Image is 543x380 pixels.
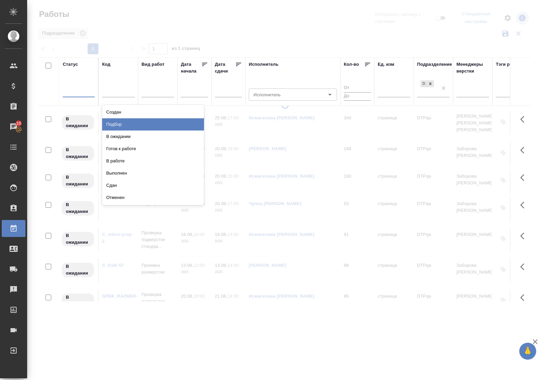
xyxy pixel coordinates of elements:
[496,293,511,308] button: Добавить тэги
[249,61,279,68] div: Исполнитель
[102,155,204,167] div: В работе
[344,61,359,68] div: Кол-во
[496,231,511,246] button: Добавить тэги
[519,343,536,360] button: 🙏
[516,142,532,158] button: Здесь прячутся важные кнопки
[516,259,532,275] button: Здесь прячутся важные кнопки
[66,201,90,215] p: В ожидании
[417,61,452,68] div: Подразделение
[102,167,204,179] div: Выполнен
[378,61,394,68] div: Ед. изм
[516,197,532,213] button: Здесь прячутся важные кнопки
[516,169,532,186] button: Здесь прячутся важные кнопки
[496,173,511,188] button: Добавить тэги
[496,200,511,215] button: Добавить тэги
[102,61,110,68] div: Код
[12,120,25,127] span: 10
[61,293,95,309] div: Исполнитель назначен, приступать к работе пока рано
[496,262,511,277] button: Добавить тэги
[61,145,95,161] div: Исполнитель назначен, приступать к работе пока рано
[102,106,204,118] div: Создан
[102,179,204,192] div: Сдан
[516,111,532,127] button: Здесь прячутся важные кнопки
[496,115,511,129] button: Добавить тэги
[456,61,489,75] div: Менеджеры верстки
[344,92,371,101] input: До
[66,146,90,160] p: В ожидании
[102,131,204,143] div: В ожидании
[61,231,95,247] div: Исполнитель назначен, приступать к работе пока рано
[61,200,95,216] div: Исполнитель назначен, приступать к работе пока рано
[215,61,235,75] div: Дата сдачи
[66,294,90,307] p: В ожидании
[66,174,90,187] p: В ожидании
[420,80,435,88] div: DTPqa
[66,116,90,129] p: В ожидании
[63,61,78,68] div: Статус
[102,118,204,131] div: Подбор
[516,289,532,306] button: Здесь прячутся важные кнопки
[2,118,25,135] a: 10
[102,192,204,204] div: Отменен
[420,80,427,87] div: DTPqa
[496,145,511,160] button: Добавить тэги
[66,263,90,277] p: В ожидании
[325,90,335,99] button: Open
[522,344,533,358] span: 🙏
[142,61,165,68] div: Вид работ
[344,84,371,93] input: От
[61,262,95,278] div: Исполнитель назначен, приступать к работе пока рано
[66,232,90,246] p: В ожидании
[181,61,201,75] div: Дата начала
[61,173,95,189] div: Исполнитель назначен, приступать к работе пока рано
[496,61,524,68] div: Тэги работы
[516,228,532,244] button: Здесь прячутся важные кнопки
[102,143,204,155] div: Готов к работе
